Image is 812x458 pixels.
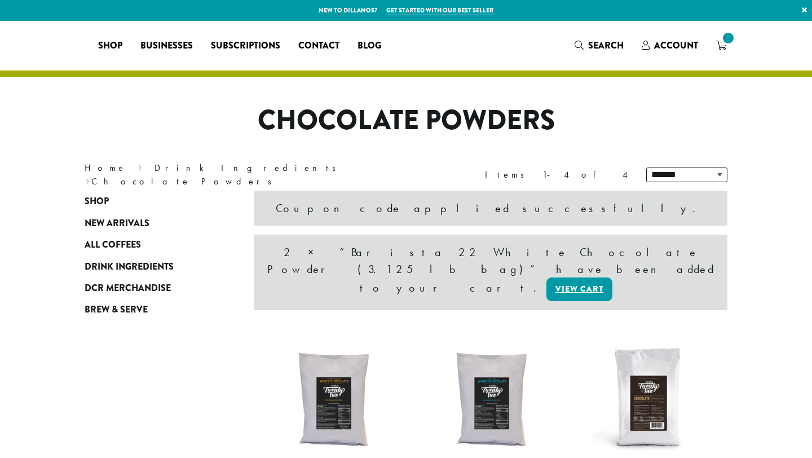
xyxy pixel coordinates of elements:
[98,39,122,53] span: Shop
[140,39,193,53] span: Businesses
[85,303,148,317] span: Brew & Serve
[85,278,220,299] a: DCR Merchandise
[85,238,141,252] span: All Coffees
[358,39,381,53] span: Blog
[298,39,339,53] span: Contact
[254,235,727,310] div: 2 × “Barista 22 White Chocolate Powder (3.125 lb bag)” have been added to your cart.
[386,6,493,15] a: Get started with our best seller
[85,191,220,212] a: Shop
[85,213,220,234] a: New Arrivals
[485,168,629,182] div: Items 1-4 of 4
[85,299,220,320] a: Brew & Serve
[85,162,126,174] a: Home
[254,191,727,226] div: Coupon code applied successfully.
[85,256,220,277] a: Drink Ingredients
[546,278,612,301] a: View cart
[211,39,280,53] span: Subscriptions
[85,260,174,274] span: Drink Ingredients
[155,162,343,174] a: Drink Ingredients
[85,195,109,209] span: Shop
[85,161,389,188] nav: Breadcrumb
[86,171,90,188] span: ›
[138,157,142,175] span: ›
[654,39,698,52] span: Account
[566,36,633,55] a: Search
[85,281,171,296] span: DCR Merchandise
[89,37,131,55] a: Shop
[85,217,149,231] span: New Arrivals
[85,234,220,256] a: All Coffees
[588,39,624,52] span: Search
[76,104,736,137] h1: Chocolate Powders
